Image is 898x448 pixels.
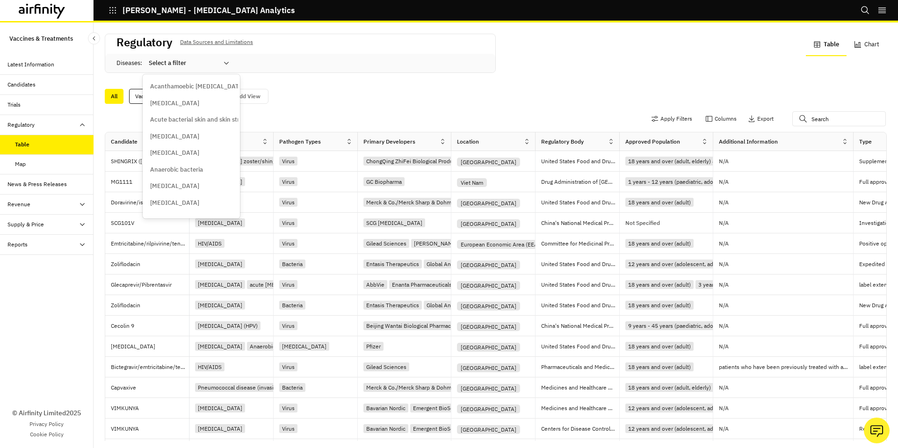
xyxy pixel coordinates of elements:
[279,239,297,248] div: Virus
[279,260,305,268] div: Bacteria
[216,89,268,104] button: save changes
[625,342,694,351] div: 18 years and over (adult)
[195,321,261,330] div: [MEDICAL_DATA] (HPV)
[111,280,189,289] p: Glecaprevir/Pibrentasvir
[111,404,189,413] p: VIMKUNYA
[111,321,189,331] p: Cecolin 9
[457,363,520,372] div: [GEOGRAPHIC_DATA]
[457,260,520,269] div: [GEOGRAPHIC_DATA]
[363,321,456,330] div: Beijing Wantai Biological Pharmacy
[279,321,297,330] div: Virus
[111,137,138,146] div: Candidate
[111,424,189,434] p: VIMKUNYA
[105,89,123,104] div: All
[625,198,694,207] div: 18 years and over (adult)
[695,280,839,289] div: 3 years and over (paediatric, adolescent, adult, elderly)
[541,404,619,413] p: Medicines and Healthcare products Regulatory Agency (MHRA)
[279,362,297,371] div: Virus
[719,282,729,288] p: N/A
[116,36,173,49] h2: Regulatory
[195,218,245,227] div: [MEDICAL_DATA]
[111,260,189,269] p: Zoliflodacin
[719,241,729,246] p: N/A
[625,177,737,186] div: 1 years - 12 years (paediatric, adolescent)
[625,321,752,330] div: 9 years - 45 years (paediatric, adolescent, adult)
[719,303,729,308] p: N/A
[111,157,189,166] p: SHINGRIX ([MEDICAL_DATA] Recombinant, Adjuvanted)
[195,383,284,392] div: Pneumococcal disease (invasive)
[279,280,297,289] div: Virus
[150,215,199,224] p: [MEDICAL_DATA]
[705,111,737,126] button: Columns
[719,323,729,329] p: N/A
[457,240,543,249] div: European Economic Area (EEA)
[625,239,694,248] div: 18 years and over (adult)
[410,424,474,433] div: Emergent BioSolutions
[195,362,224,371] div: HIV/AIDS
[719,362,853,372] p: patients who have been previously treated with anti-[MEDICAL_DATA] drugs and have achieved virolo...
[541,383,619,392] p: Medicines and Healthcare products Regulatory Agency (MHRA)
[195,280,245,289] div: [MEDICAL_DATA]
[541,342,619,351] p: United States Food and Drug Administration (FDA)
[279,198,297,207] div: Virus
[363,404,408,412] div: Bavarian Nordic
[457,322,520,331] div: [GEOGRAPHIC_DATA]
[195,301,245,310] div: [MEDICAL_DATA]
[457,384,520,393] div: [GEOGRAPHIC_DATA]
[625,424,745,433] div: 12 years and over (adolescent, adult, elderly)
[247,342,300,351] div: Anaerobic bacteria
[363,301,422,310] div: Entasis Therapeutics
[792,111,886,126] input: Search
[29,420,64,428] a: Privacy Policy
[180,37,253,47] p: Data Sources and Limitations
[363,239,409,248] div: Gilead Sciences
[363,424,408,433] div: Bavarian Nordic
[9,30,73,47] p: Vaccines & Treatments
[541,424,619,434] p: Centers for Disease Control and Prevention (CDC)
[195,239,224,248] div: HIV/AIDS
[150,99,199,108] p: [MEDICAL_DATA]
[389,280,455,289] div: Enanta Pharmaceuticals
[625,404,745,412] div: 12 years and over (adolescent, adult, elderly)
[150,181,199,191] p: [MEDICAL_DATA]
[247,280,312,289] div: acute [MEDICAL_DATA]
[625,301,694,310] div: 18 years and over (adult)
[7,220,44,229] div: Supply & Price
[625,280,694,289] div: 18 years and over (adult)
[111,218,189,228] p: SCG101V
[15,160,26,168] div: Map
[12,408,81,418] p: © Airfinity Limited 2025
[363,218,425,227] div: SCG [MEDICAL_DATA]
[541,239,619,248] p: Committee for Medicinal Products for Human Use
[410,404,474,412] div: Emergent BioSolutions
[279,383,305,392] div: Bacteria
[864,418,890,443] button: Ask our analysts
[541,362,619,372] p: Pharmaceuticals and Medical Devices Agency (PMDA)
[457,219,520,228] div: [GEOGRAPHIC_DATA]
[719,159,729,164] p: N/A
[457,178,487,187] div: Viet Nam
[541,301,619,310] p: United States Food and Drug Administration (FDA)
[847,34,887,56] button: Chart
[150,165,203,174] p: Anaerobic bacteria
[363,362,409,371] div: Gilead Sciences
[457,425,520,434] div: [GEOGRAPHIC_DATA]
[457,405,520,413] div: [GEOGRAPHIC_DATA]
[279,404,297,412] div: Virus
[625,157,782,166] div: 18 years and over (adult, elderly) and Special circumstances
[150,82,245,91] p: Acanthamoebic [MEDICAL_DATA]
[111,342,189,351] p: [MEDICAL_DATA]
[541,321,619,331] p: China's National Medical Products Administration (NMPA)
[363,342,384,351] div: Pfizer
[861,2,870,18] button: Search
[625,137,680,146] div: Approved Population
[88,32,100,44] button: Close Sidebar
[719,405,729,411] p: N/A
[279,218,297,227] div: Virus
[111,177,189,187] p: MG1111
[457,302,520,311] div: [GEOGRAPHIC_DATA]
[150,148,199,158] p: [MEDICAL_DATA]
[7,60,54,69] div: Latest Information
[859,137,872,146] div: Type
[541,198,619,207] p: United States Food and Drug Administration (FDA)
